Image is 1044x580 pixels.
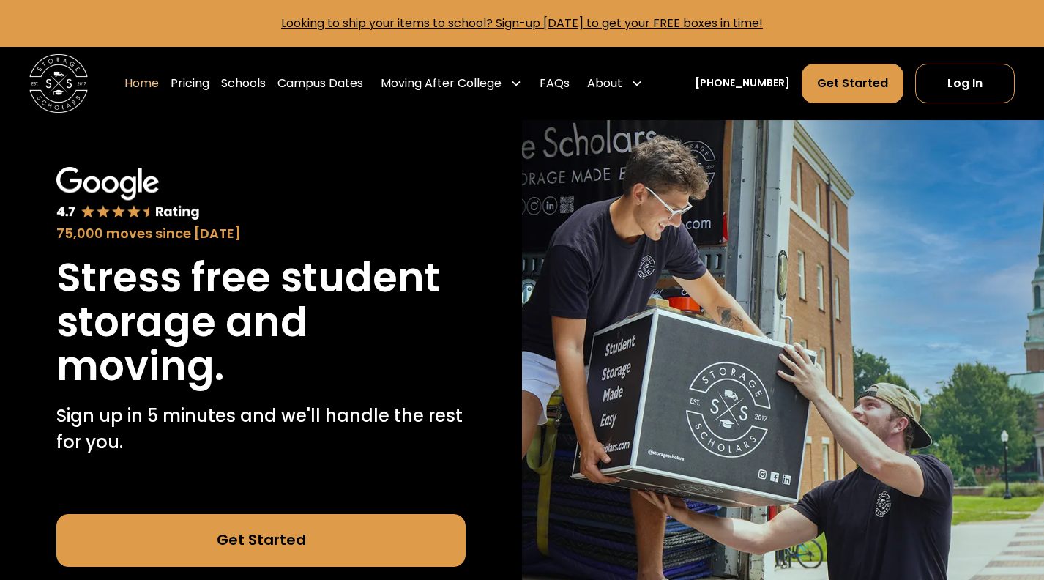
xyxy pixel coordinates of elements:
a: Get Started [56,514,466,567]
div: Moving After College [381,75,502,92]
div: Moving After College [375,63,528,104]
a: Home [124,63,159,104]
div: About [581,63,649,104]
img: Google 4.7 star rating [56,167,200,222]
a: Pricing [171,63,209,104]
a: [PHONE_NUMBER] [695,75,790,91]
a: Campus Dates [277,63,363,104]
div: 75,000 moves since [DATE] [56,224,466,244]
p: Sign up in 5 minutes and we'll handle the rest for you. [56,403,466,456]
img: Storage Scholars main logo [29,54,88,113]
div: About [587,75,622,92]
a: Get Started [802,64,903,103]
h1: Stress free student storage and moving. [56,256,466,388]
a: Log In [915,64,1015,103]
a: Schools [221,63,266,104]
a: FAQs [540,63,570,104]
a: home [29,54,88,113]
a: Looking to ship your items to school? Sign-up [DATE] to get your FREE boxes in time! [281,15,763,31]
